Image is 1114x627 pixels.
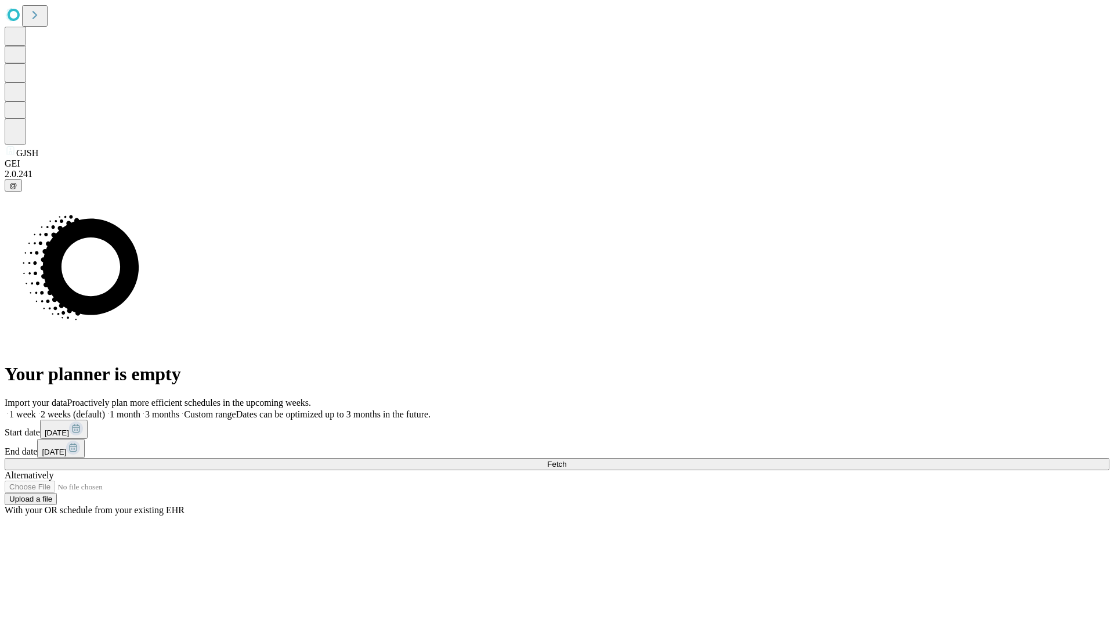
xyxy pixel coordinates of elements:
span: [DATE] [42,448,66,456]
button: Fetch [5,458,1109,470]
button: [DATE] [40,420,88,439]
span: 1 month [110,409,140,419]
div: End date [5,439,1109,458]
span: Fetch [547,460,566,469]
span: Alternatively [5,470,53,480]
span: Proactively plan more efficient schedules in the upcoming weeks. [67,398,311,408]
span: 1 week [9,409,36,419]
span: @ [9,181,17,190]
span: GJSH [16,148,38,158]
div: Start date [5,420,1109,439]
span: Custom range [184,409,236,419]
button: Upload a file [5,493,57,505]
div: GEI [5,158,1109,169]
div: 2.0.241 [5,169,1109,179]
span: [DATE] [45,428,69,437]
span: 2 weeks (default) [41,409,105,419]
span: With your OR schedule from your existing EHR [5,505,185,515]
h1: Your planner is empty [5,363,1109,385]
span: Import your data [5,398,67,408]
span: 3 months [145,409,179,419]
span: Dates can be optimized up to 3 months in the future. [236,409,431,419]
button: [DATE] [37,439,85,458]
button: @ [5,179,22,192]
